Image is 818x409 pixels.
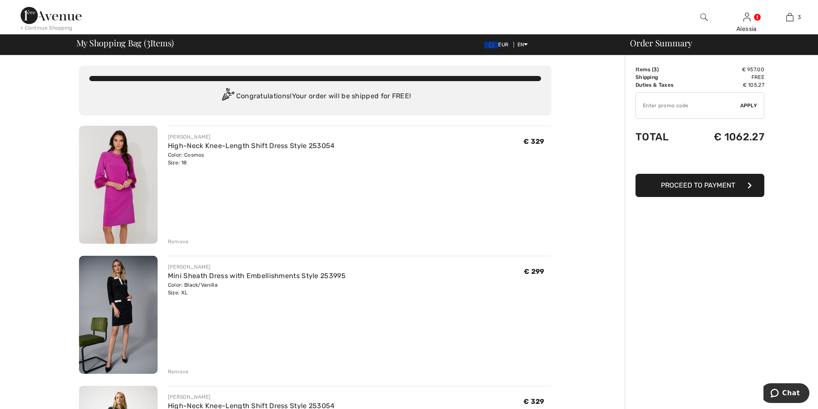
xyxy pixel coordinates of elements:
a: Mini Sheath Dress with Embellishments Style 253995 [168,272,346,280]
td: € 105.27 [690,81,764,89]
span: EUR [484,42,512,48]
td: € 1062.27 [690,122,764,151]
span: EN [517,42,528,48]
td: Items ( ) [636,66,690,73]
img: 1ère Avenue [21,7,82,24]
button: Proceed to Payment [636,174,764,197]
a: Sign In [743,13,751,21]
span: € 299 [524,267,544,276]
td: Total [636,122,690,151]
div: [PERSON_NAME] [168,393,335,401]
img: Euro [484,42,498,48]
span: Apply [740,102,757,109]
span: My Shopping Bag ( Items) [76,39,174,47]
div: Remove [168,238,189,245]
div: [PERSON_NAME] [168,133,335,141]
span: Proceed to Payment [661,181,735,189]
td: € 957.00 [690,66,764,73]
div: Order Summary [620,39,813,47]
td: Duties & Taxes [636,81,690,89]
span: 3 [798,13,801,21]
div: < Continue Shopping [21,24,73,32]
div: Alessia [726,24,768,33]
span: 3 [654,67,657,73]
img: Congratulation2.svg [219,88,236,105]
a: 3 [769,12,811,22]
span: € 329 [523,137,544,145]
img: My Bag [786,12,794,22]
div: Remove [168,368,189,376]
div: Color: Black/Vanilla Size: XL [168,281,346,297]
td: Free [690,73,764,81]
img: High-Neck Knee-Length Shift Dress Style 253054 [79,126,158,244]
td: Shipping [636,73,690,81]
div: [PERSON_NAME] [168,263,346,271]
img: Mini Sheath Dress with Embellishments Style 253995 [79,256,158,374]
a: High-Neck Knee-Length Shift Dress Style 253054 [168,142,335,150]
span: € 329 [523,397,544,406]
img: My Info [743,12,751,22]
div: Congratulations! Your order will be shipped for FREE! [89,88,541,105]
iframe: PayPal [636,151,764,171]
img: search the website [700,12,708,22]
iframe: Opens a widget where you can chat to one of our agents [763,383,809,405]
input: Promo code [636,93,740,118]
div: Color: Cosmos Size: 18 [168,151,335,167]
span: 3 [146,36,150,48]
